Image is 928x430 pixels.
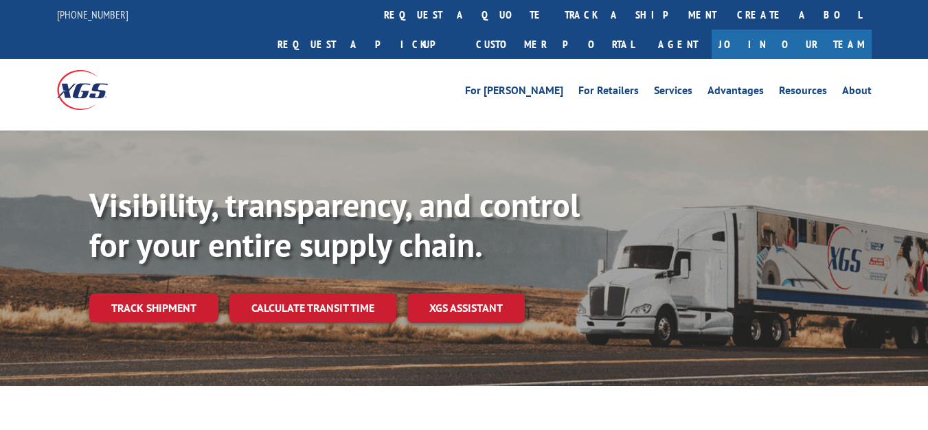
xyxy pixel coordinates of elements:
[466,30,644,59] a: Customer Portal
[407,293,525,323] a: XGS ASSISTANT
[708,85,764,100] a: Advantages
[578,85,639,100] a: For Retailers
[654,85,692,100] a: Services
[267,30,466,59] a: Request a pickup
[229,293,396,323] a: Calculate transit time
[712,30,872,59] a: Join Our Team
[89,183,580,266] b: Visibility, transparency, and control for your entire supply chain.
[89,293,218,322] a: Track shipment
[779,85,827,100] a: Resources
[57,8,128,21] a: [PHONE_NUMBER]
[644,30,712,59] a: Agent
[842,85,872,100] a: About
[465,85,563,100] a: For [PERSON_NAME]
